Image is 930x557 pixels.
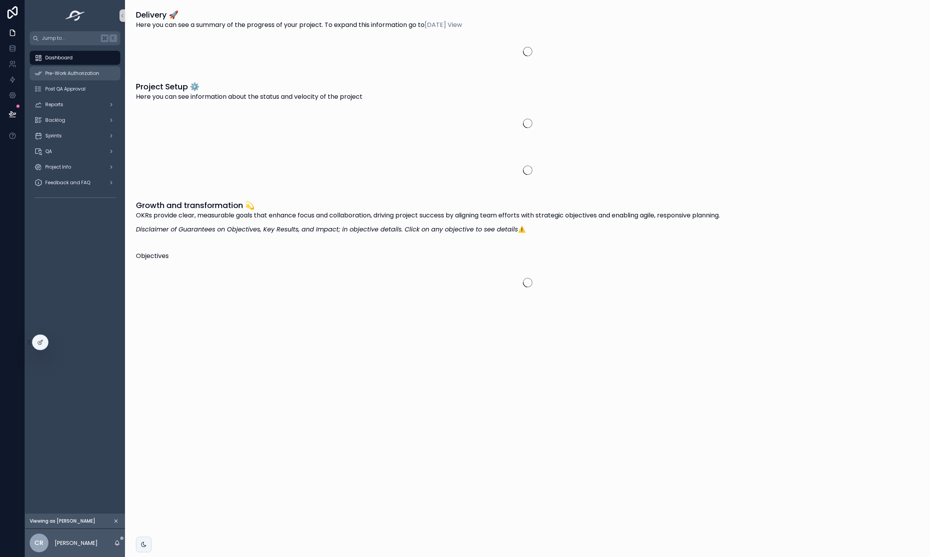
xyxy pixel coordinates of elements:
[63,9,87,22] img: App logo
[45,180,90,186] span: Feedback and FAQ
[136,225,720,234] p: ⚠️
[30,176,120,190] a: Feedback and FAQ
[136,9,462,20] h1: Delivery 🚀
[35,538,44,548] span: CR
[30,518,95,524] span: Viewing as [PERSON_NAME]
[30,82,120,96] a: Post QA Approval
[45,55,73,61] span: Dashboard
[42,35,98,41] span: Jump to...
[30,31,120,45] button: Jump to...K
[45,148,52,155] span: QA
[45,133,62,139] span: Sprints
[30,144,120,158] a: QA
[136,20,462,30] span: Here you can see a summary of the progress of your project. To expand this information go to
[136,92,362,101] span: Here you can see information about the status and velocity of the project
[30,98,120,112] a: Reports
[45,164,71,170] span: Project Info
[30,129,120,143] a: Sprints
[30,113,120,127] a: Backlog
[55,539,98,547] p: [PERSON_NAME]
[45,117,65,123] span: Backlog
[45,101,63,108] span: Reports
[45,86,86,92] span: Post QA Approval
[136,81,362,92] h1: Project Setup ⚙️
[110,35,116,41] span: K
[45,70,99,77] span: Pre-Work Authorization
[25,45,125,214] div: scrollable content
[136,251,169,261] span: Objectives
[425,20,462,29] a: [DATE] View
[30,66,120,80] a: Pre-Work Authorization
[30,51,120,65] a: Dashboard
[136,200,720,211] h1: Growth and transformation 💫
[136,211,720,220] p: OKRs provide clear, measurable goals that enhance focus and collaboration, driving project succes...
[136,225,518,234] em: Disclaimer of Guarantees on Objectives, Key Results, and Impact; in objective details. Click on a...
[30,160,120,174] a: Project Info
